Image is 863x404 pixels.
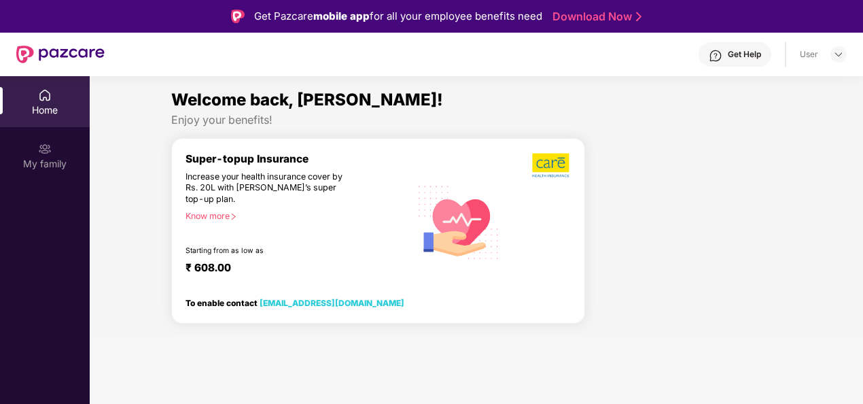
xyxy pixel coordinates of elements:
[833,49,844,60] img: svg+xml;base64,PHN2ZyBpZD0iRHJvcGRvd24tMzJ4MzIiIHhtbG5zPSJodHRwOi8vd3d3LnczLm9yZy8yMDAwL3N2ZyIgd2...
[186,298,404,307] div: To enable contact
[728,49,761,60] div: Get Help
[186,261,397,277] div: ₹ 608.00
[532,152,571,178] img: b5dec4f62d2307b9de63beb79f102df3.png
[800,49,818,60] div: User
[552,10,637,24] a: Download Now
[254,8,542,24] div: Get Pazcare for all your employee benefits need
[38,142,52,156] img: svg+xml;base64,PHN2ZyB3aWR0aD0iMjAiIGhlaWdodD0iMjAiIHZpZXdCb3g9IjAgMCAyMCAyMCIgZmlsbD0ibm9uZSIgeG...
[709,49,722,63] img: svg+xml;base64,PHN2ZyBpZD0iSGVscC0zMngzMiIgeG1sbnM9Imh0dHA6Ly93d3cudzMub3JnLzIwMDAvc3ZnIiB3aWR0aD...
[231,10,245,23] img: Logo
[171,90,443,110] span: Welcome back, [PERSON_NAME]!
[260,298,404,308] a: [EMAIL_ADDRESS][DOMAIN_NAME]
[38,88,52,102] img: svg+xml;base64,PHN2ZyBpZD0iSG9tZSIgeG1sbnM9Imh0dHA6Ly93d3cudzMub3JnLzIwMDAvc3ZnIiB3aWR0aD0iMjAiIG...
[313,10,370,22] strong: mobile app
[186,211,402,220] div: Know more
[186,152,410,165] div: Super-topup Insurance
[636,10,641,24] img: Stroke
[186,246,353,256] div: Starting from as low as
[16,46,105,63] img: New Pazcare Logo
[171,113,781,127] div: Enjoy your benefits!
[230,213,237,220] span: right
[410,173,507,271] img: svg+xml;base64,PHN2ZyB4bWxucz0iaHR0cDovL3d3dy53My5vcmcvMjAwMC9zdmciIHhtbG5zOnhsaW5rPSJodHRwOi8vd3...
[186,171,352,205] div: Increase your health insurance cover by Rs. 20L with [PERSON_NAME]’s super top-up plan.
